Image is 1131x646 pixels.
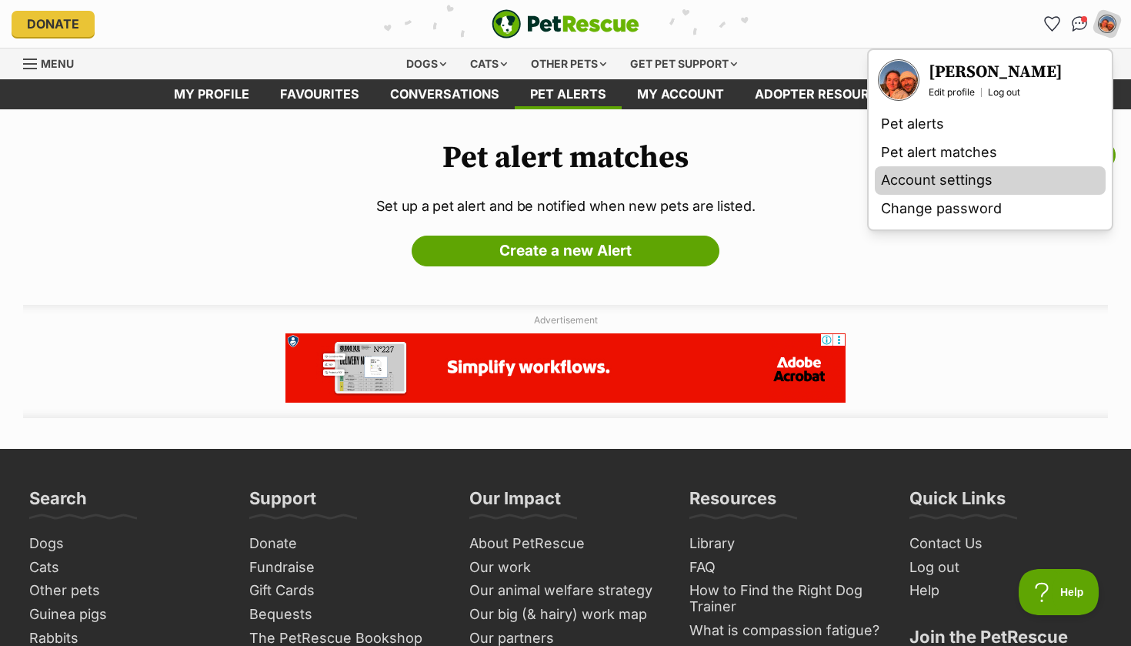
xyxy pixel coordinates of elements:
[1072,16,1088,32] img: chat-41dd97257d64d25036548639549fe6c8038ab92f7586957e7f3b1b290dea8141.svg
[463,532,668,556] a: About PetRescue
[689,487,776,518] h3: Resources
[23,305,1108,418] div: Advertisement
[903,532,1108,556] a: Contact Us
[23,532,228,556] a: Dogs
[463,603,668,627] a: Our big (& hairy) work map
[879,61,918,99] img: Jaz De Bono profile pic
[875,166,1106,195] a: Account settings
[395,49,457,79] div: Dogs
[739,79,910,109] a: Adopter resources
[1019,569,1100,615] iframe: Help Scout Beacon - Open
[23,49,85,76] a: Menu
[492,9,639,38] img: logo-e224e6f780fb5917bec1dbf3a21bbac754714ae5b6737aabdf751b685950b380.svg
[243,556,448,580] a: Fundraise
[459,49,518,79] div: Cats
[23,603,228,627] a: Guinea pigs
[23,556,228,580] a: Cats
[41,57,74,70] span: Menu
[412,236,719,266] a: Create a new Alert
[243,579,448,603] a: Gift Cards
[929,86,975,99] a: Edit profile
[12,11,95,37] a: Donate
[1097,14,1117,34] img: Jaz De Bono profile pic
[619,49,748,79] div: Get pet support
[929,62,1063,83] a: Your profile
[243,603,448,627] a: Bequests
[1039,12,1064,36] a: Favourites
[158,79,265,109] a: My profile
[249,487,316,518] h3: Support
[875,110,1106,139] a: Pet alerts
[909,487,1006,518] h3: Quick Links
[23,196,1108,216] p: Set up a pet alert and be notified when new pets are listed.
[492,9,639,38] a: PetRescue
[1091,8,1123,39] button: My account
[683,619,888,643] a: What is compassion fatigue?
[463,556,668,580] a: Our work
[875,139,1106,167] a: Pet alert matches
[683,556,888,580] a: FAQ
[929,62,1063,83] h3: [PERSON_NAME]
[683,532,888,556] a: Library
[903,556,1108,580] a: Log out
[375,79,515,109] a: conversations
[1067,12,1092,36] a: Conversations
[469,487,561,518] h3: Our Impact
[878,59,919,101] a: Your profile
[265,79,375,109] a: Favourites
[520,49,617,79] div: Other pets
[23,579,228,603] a: Other pets
[29,487,87,518] h3: Search
[23,140,1108,176] h1: Pet alert matches
[515,79,622,109] a: Pet alerts
[285,333,846,403] iframe: Advertisement
[243,532,448,556] a: Donate
[463,579,668,603] a: Our animal welfare strategy
[1039,12,1119,36] ul: Account quick links
[875,195,1106,223] a: Change password
[683,579,888,618] a: How to Find the Right Dog Trainer
[903,579,1108,603] a: Help
[988,86,1020,99] a: Log out
[622,79,739,109] a: My account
